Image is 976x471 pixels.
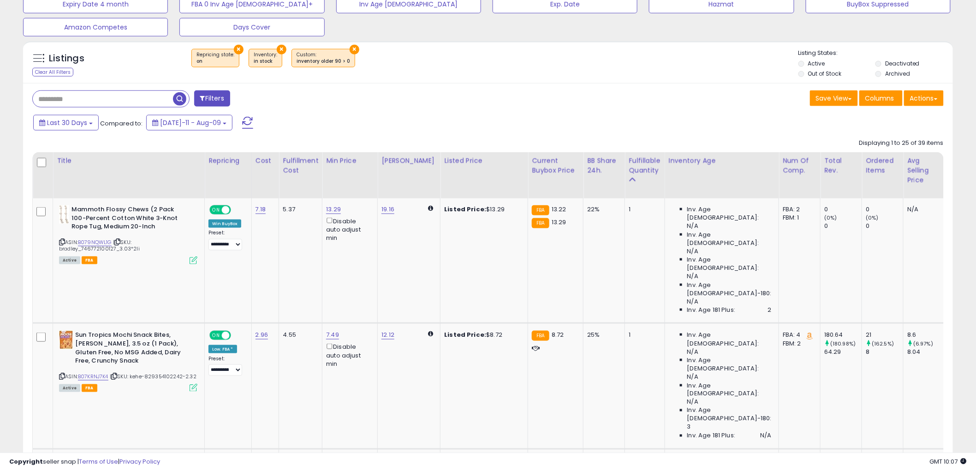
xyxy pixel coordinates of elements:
[532,205,549,215] small: FBA
[350,45,359,54] button: ×
[885,70,910,78] label: Archived
[687,398,698,406] span: N/A
[444,205,486,214] b: Listed Price:
[532,156,579,175] div: Current Buybox Price
[297,51,350,65] span: Custom:
[687,306,736,314] span: Inv. Age 181 Plus:
[326,216,370,242] div: Disable auto adjust min
[444,330,486,339] b: Listed Price:
[865,94,894,103] span: Columns
[687,272,698,280] span: N/A
[687,205,772,222] span: Inv. Age [DEMOGRAPHIC_DATA]:
[444,331,521,339] div: $8.72
[256,156,275,166] div: Cost
[687,356,772,373] span: Inv. Age [DEMOGRAPHIC_DATA]:
[59,205,197,263] div: ASIN:
[196,58,234,65] div: on
[49,52,84,65] h5: Listings
[907,205,938,214] div: N/A
[808,70,842,78] label: Out of Stock
[230,332,244,340] span: OFF
[32,68,73,77] div: Clear All Filters
[256,330,268,340] a: 2.96
[57,156,201,166] div: Title
[326,156,374,166] div: Min Price
[100,119,143,128] span: Compared to:
[23,18,168,36] button: Amazon Competes
[59,331,197,391] div: ASIN:
[687,348,698,356] span: N/A
[208,230,244,250] div: Preset:
[907,348,945,356] div: 8.04
[59,331,73,349] img: 4114mX1BHjL._SL40_.jpg
[783,156,816,175] div: Num of Comp.
[687,331,772,347] span: Inv. Age [DEMOGRAPHIC_DATA]:
[110,373,196,380] span: | SKU: kehe-829354102242-2.32
[866,348,903,356] div: 8
[687,423,691,431] span: 3
[59,238,140,252] span: | SKU: bradley_746772100127_3.03*2li
[196,51,234,65] span: Repricing state :
[230,206,244,214] span: OFF
[532,218,549,228] small: FBA
[798,49,953,58] p: Listing States:
[552,205,566,214] span: 13.22
[907,156,941,185] div: Avg Selling Price
[210,332,222,340] span: ON
[824,205,862,214] div: 0
[444,156,524,166] div: Listed Price
[208,356,244,376] div: Preset:
[687,256,772,272] span: Inv. Age [DEMOGRAPHIC_DATA]:
[326,342,370,368] div: Disable auto adjust min
[687,281,772,298] span: Inv. Age [DEMOGRAPHIC_DATA]-180:
[78,373,108,381] a: B07KRNJ7K4
[824,156,858,175] div: Total Rev.
[830,340,856,347] small: (180.98%)
[179,18,324,36] button: Days Cover
[254,51,277,65] span: Inventory :
[146,115,232,131] button: [DATE]-11 - Aug-09
[381,156,436,166] div: [PERSON_NAME]
[208,156,248,166] div: Repricing
[859,90,903,106] button: Columns
[907,331,945,339] div: 8.6
[444,205,521,214] div: $13.29
[381,330,394,340] a: 12.12
[824,214,837,221] small: (0%)
[256,205,266,214] a: 7.18
[78,238,112,246] a: B079NQWL1G
[59,256,80,264] span: All listings currently available for purchase on Amazon
[71,205,184,233] b: Mammoth Flossy Chews (2 Pack 100-Percent Cotton White 3-Knot Rope Tug, Medium 20-Inch
[824,348,862,356] div: 64.29
[824,222,862,230] div: 0
[768,306,772,314] span: 2
[283,205,315,214] div: 5.37
[283,156,318,175] div: Fulfillment Cost
[885,60,920,67] label: Deactivated
[59,205,69,224] img: 31j5znzKY6L._SL40_.jpg
[629,156,661,175] div: Fulfillable Quantity
[783,205,813,214] div: FBA: 2
[783,331,813,339] div: FBA: 4
[687,382,772,398] span: Inv. Age [DEMOGRAPHIC_DATA]:
[930,457,967,466] span: 2025-09-10 10:07 GMT
[194,90,230,107] button: Filters
[160,118,221,127] span: [DATE]-11 - Aug-09
[687,373,698,381] span: N/A
[824,331,862,339] div: 180.64
[866,205,903,214] div: 0
[866,156,899,175] div: Ordered Items
[208,220,241,228] div: Win BuyBox
[687,406,772,423] span: Inv. Age [DEMOGRAPHIC_DATA]-180:
[687,247,698,256] span: N/A
[47,118,87,127] span: Last 30 Days
[326,205,341,214] a: 13.29
[326,330,339,340] a: 7.49
[859,139,944,148] div: Displaying 1 to 25 of 39 items
[297,58,350,65] div: inventory older 90 > 0
[33,115,99,131] button: Last 30 Days
[532,331,549,341] small: FBA
[234,45,244,54] button: ×
[904,90,944,106] button: Actions
[810,90,858,106] button: Save View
